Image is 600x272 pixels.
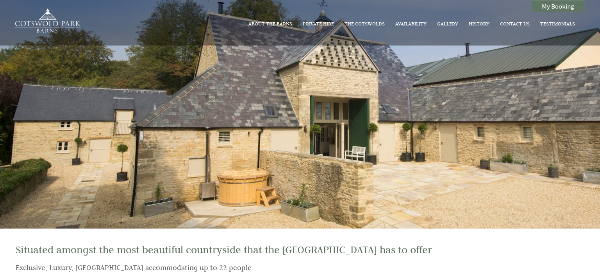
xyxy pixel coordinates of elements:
[532,0,584,12] a: My Booking
[395,20,427,27] a: Availability
[16,243,575,256] h1: Situated amongst the most beautiful countryside that the [GEOGRAPHIC_DATA] has to offer
[437,20,458,27] a: Gallery
[469,20,489,27] a: History
[345,20,385,27] a: The Cotswolds
[303,20,334,27] a: Private Hire
[500,20,530,27] a: Contact Us
[11,8,83,36] img: Cotswold Park Barns
[540,20,575,27] a: Testimonials
[248,20,292,27] a: About The Barns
